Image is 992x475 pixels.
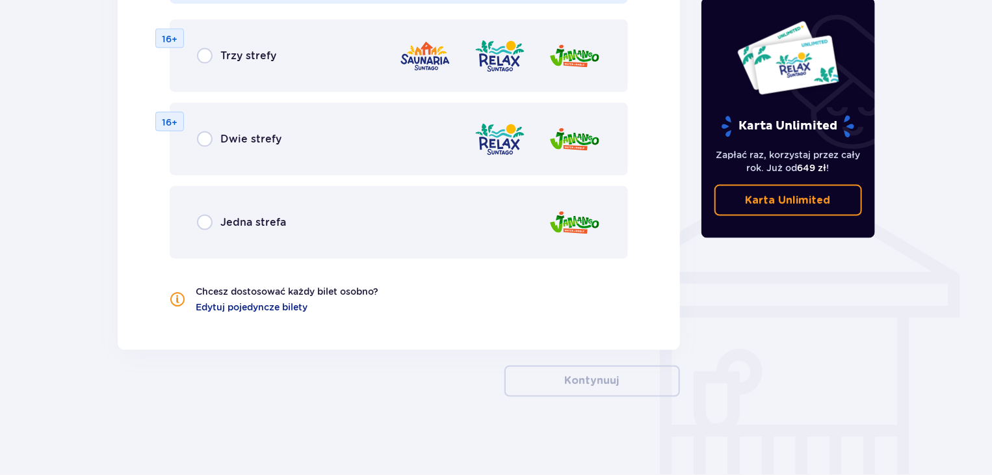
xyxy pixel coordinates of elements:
p: 16+ [162,33,177,46]
span: Jedna strefa [220,215,286,230]
p: Karta Unlimited [720,115,855,138]
span: Dwie strefy [220,132,281,146]
img: Jamango [549,38,601,75]
p: 16+ [162,116,177,129]
p: Zapłać raz, korzystaj przez cały rok. Już od ! [714,148,863,174]
img: Relax [474,121,526,158]
span: Trzy strefy [220,49,276,63]
a: Edytuj pojedyncze bilety [196,301,307,314]
span: 649 zł [798,163,827,173]
a: Karta Unlimited [714,185,863,216]
img: Jamango [549,204,601,241]
button: Kontynuuj [504,366,680,397]
p: Karta Unlimited [746,193,831,208]
p: Kontynuuj [565,374,620,388]
img: Relax [474,38,526,75]
p: Chcesz dostosować każdy bilet osobno? [196,285,378,298]
img: Saunaria [399,38,451,75]
img: Dwie karty całoroczne do Suntago z napisem 'UNLIMITED RELAX', na białym tle z tropikalnymi liśćmi... [737,20,840,96]
img: Jamango [549,121,601,158]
